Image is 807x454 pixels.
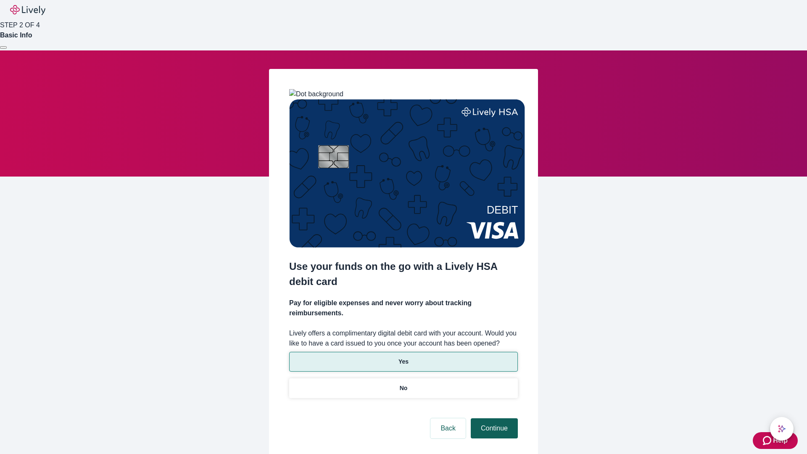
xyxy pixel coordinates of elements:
label: Lively offers a complimentary digital debit card with your account. Would you like to have a card... [289,328,518,348]
button: Zendesk support iconHelp [753,432,798,449]
svg: Zendesk support icon [763,436,773,446]
h2: Use your funds on the go with a Lively HSA debit card [289,259,518,289]
button: Continue [471,418,518,438]
img: Dot background [289,89,343,99]
img: Lively [10,5,45,15]
button: chat [770,417,794,441]
span: Help [773,436,788,446]
img: Debit card [289,99,525,248]
svg: Lively AI Assistant [778,425,786,433]
button: No [289,378,518,398]
button: Yes [289,352,518,372]
button: Back [430,418,466,438]
p: No [400,384,408,393]
h4: Pay for eligible expenses and never worry about tracking reimbursements. [289,298,518,318]
p: Yes [398,357,409,366]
